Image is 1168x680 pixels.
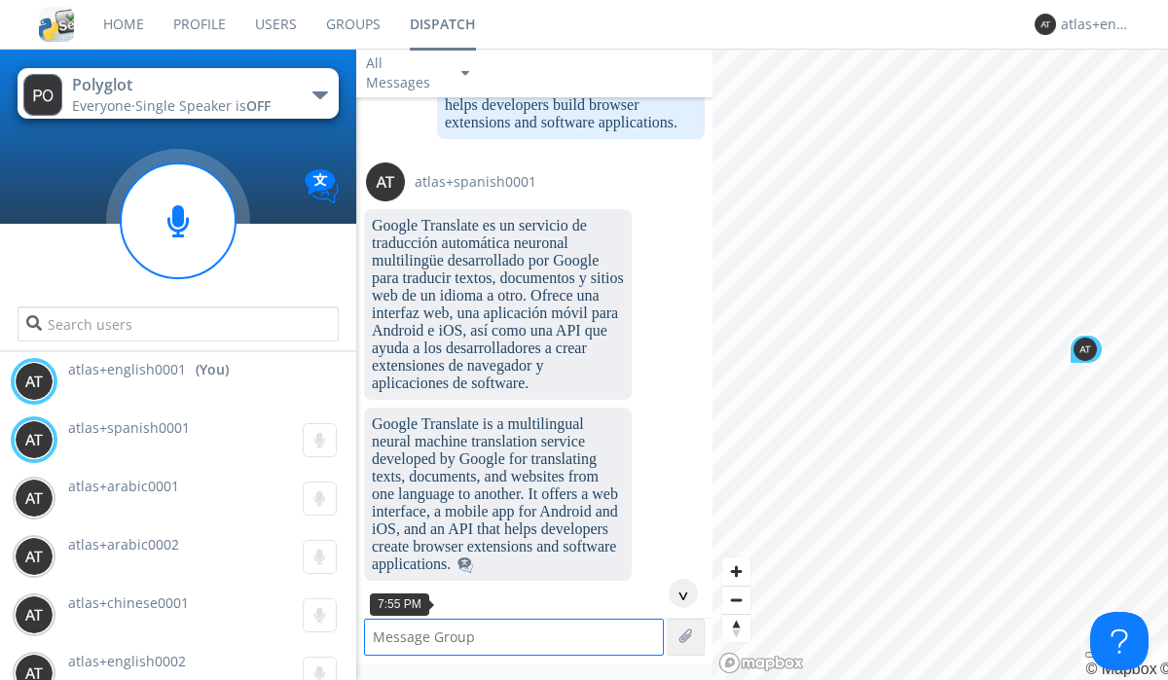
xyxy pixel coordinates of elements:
[1035,14,1056,35] img: 373638.png
[1069,334,1104,365] div: Map marker
[72,96,291,116] div: Everyone ·
[378,597,421,611] span: 7:55 PM
[15,537,54,576] img: 373638.png
[415,172,536,192] span: atlas+spanish0001
[722,615,750,642] span: Reset bearing to north
[15,595,54,634] img: 373638.png
[68,593,189,612] span: atlas+chinese0001
[305,169,339,203] img: Translation enabled
[457,557,473,573] img: translated-message
[457,555,473,572] span: This is a translated message
[366,54,444,92] div: All Messages
[1085,661,1156,677] a: Mapbox
[135,96,271,115] span: Single Speaker is
[461,71,469,76] img: caret-down-sm.svg
[15,362,54,401] img: 373638.png
[15,420,54,459] img: 373638.png
[1085,652,1101,658] button: Toggle attribution
[68,477,179,495] span: atlas+arabic0001
[722,587,750,614] span: Zoom out
[196,360,229,379] div: (You)
[1061,15,1134,34] div: atlas+english0001
[1090,612,1149,670] iframe: Toggle Customer Support
[372,415,624,573] dc-p: Google Translate is a multilingual neural machine translation service developed by Google for tra...
[68,360,186,379] span: atlas+english0001
[72,74,291,96] div: Polyglot
[68,418,190,437] span: atlas+spanish0001
[366,162,405,201] img: 373638.png
[18,68,338,119] button: PolyglotEveryone·Single Speaker isOFF
[39,7,74,42] img: cddb5a64eb264b2086981ab96f4c1ba7
[722,586,750,614] button: Zoom out
[246,96,271,115] span: OFF
[1074,338,1097,361] img: 373638.png
[18,306,338,341] input: Search users
[722,614,750,642] button: Reset bearing to north
[718,652,804,674] a: Mapbox logo
[68,535,179,554] span: atlas+arabic0002
[23,74,62,116] img: 373638.png
[722,557,750,586] button: Zoom in
[68,652,186,670] span: atlas+english0002
[669,579,698,608] div: ^
[372,217,624,392] dc-p: Google Translate es un servicio de traducción automática neuronal multilingüe desarrollado por Go...
[15,479,54,518] img: 373638.png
